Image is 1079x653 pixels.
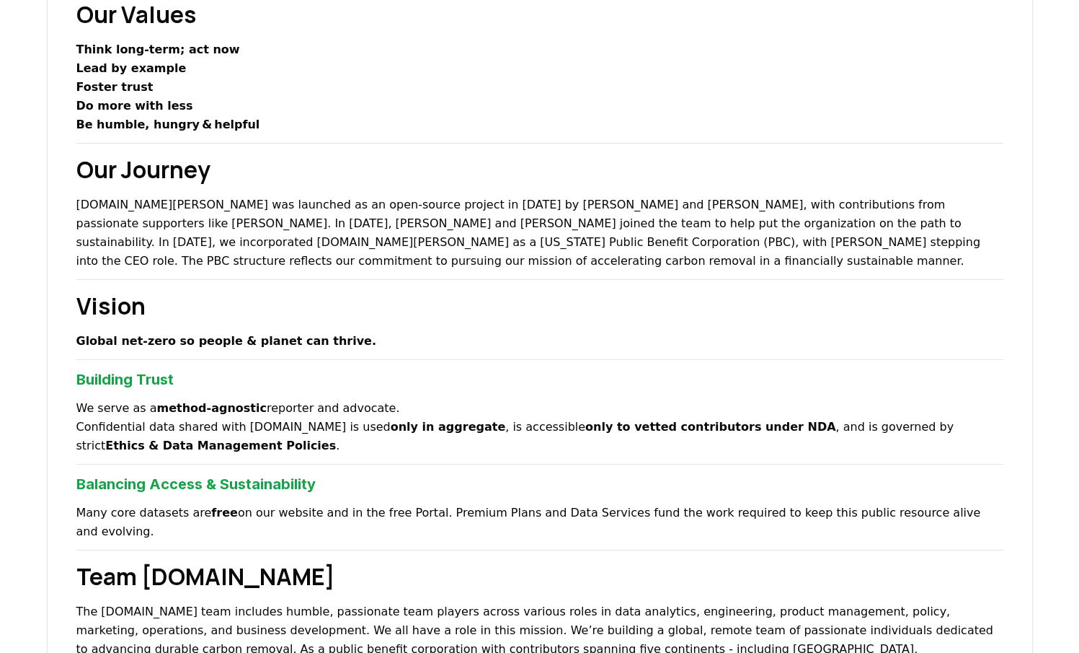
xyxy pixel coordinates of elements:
[76,334,377,348] strong: Global net‑zero so people & planet can thrive.
[76,61,187,75] strong: Lead by example
[76,504,1003,541] p: Many core datasets are on our website and in the free Portal. Premium Plans and Data Services fun...
[391,420,506,434] strong: only in aggregate
[76,152,1003,187] h2: Our Journey
[157,401,267,415] strong: method‑agnostic
[76,43,240,56] strong: Think long‑term; act now
[76,289,1003,323] h2: Vision
[76,399,1003,455] p: We serve as a reporter and advocate. Confidential data shared with [DOMAIN_NAME] is used , is acc...
[76,369,1003,390] h3: Building Trust
[585,420,836,434] strong: only to vetted contributors under NDA
[76,80,154,94] strong: Foster trust
[76,196,1003,271] p: [DOMAIN_NAME][PERSON_NAME] was launched as an open-source project in [DATE] by [PERSON_NAME] and ...
[76,473,1003,495] h3: Balancing Access & Sustainability
[76,559,1003,594] h2: Team [DOMAIN_NAME]
[211,506,238,520] strong: free
[105,439,336,452] strong: Ethics & Data Management Policies
[76,99,193,113] strong: Do more with less
[76,118,260,131] strong: Be humble, hungry & helpful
